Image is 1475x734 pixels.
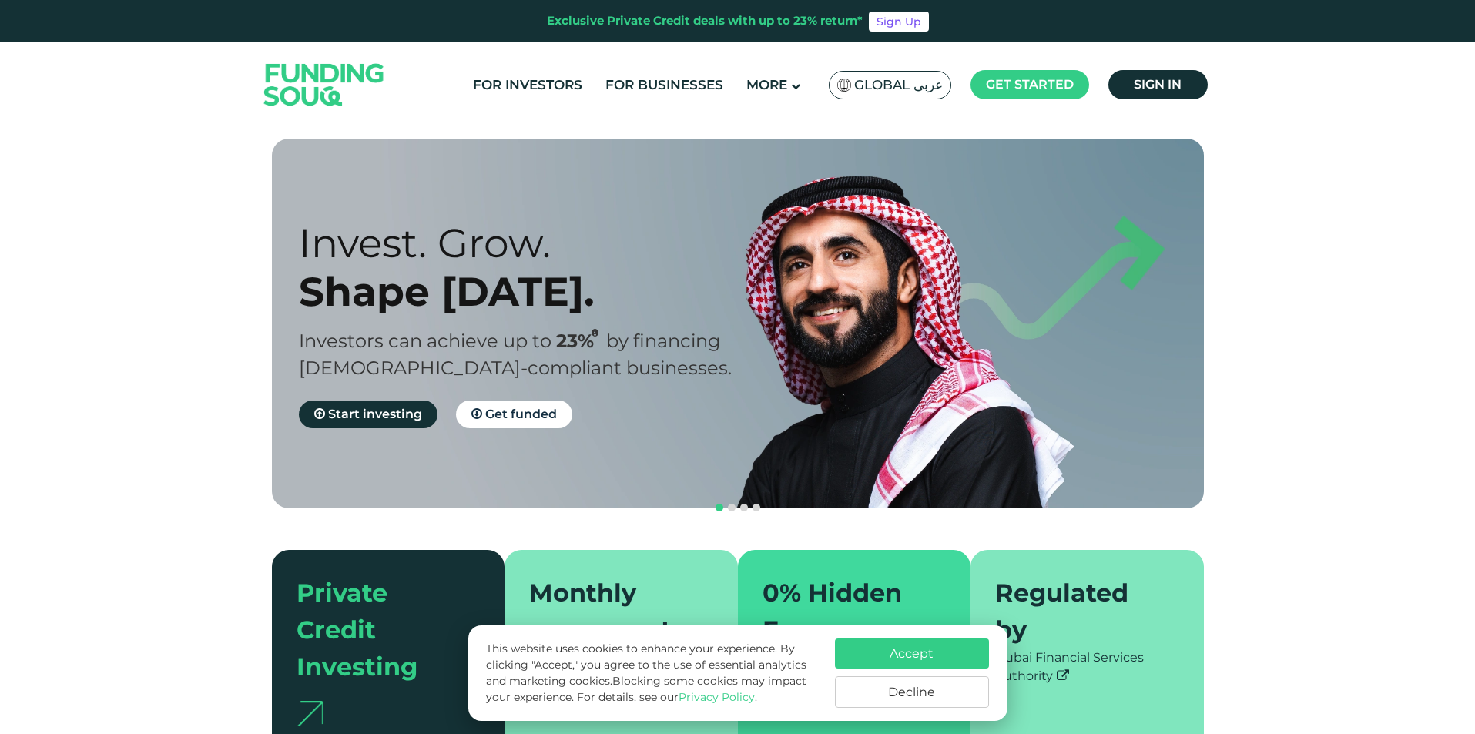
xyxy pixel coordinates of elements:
[995,649,1179,685] div: Dubai Financial Services Authority
[556,330,606,352] span: 23%
[763,575,928,649] div: 0% Hidden Fees
[869,12,929,32] a: Sign Up
[456,401,572,428] a: Get funded
[746,77,787,92] span: More
[602,72,727,98] a: For Businesses
[486,674,806,704] span: Blocking some cookies may impact your experience.
[750,501,763,514] button: navigation
[485,407,557,421] span: Get funded
[469,72,586,98] a: For Investors
[995,575,1161,649] div: Regulated by
[299,219,765,267] div: Invest. Grow.
[1134,77,1182,92] span: Sign in
[713,501,726,514] button: navigation
[592,329,598,337] i: 23% IRR (expected) ~ 15% Net yield (expected)
[837,79,851,92] img: SA Flag
[738,501,750,514] button: navigation
[328,407,422,421] span: Start investing
[297,701,323,726] img: arrow
[529,575,695,649] div: Monthly repayments
[297,575,462,685] div: Private Credit Investing
[726,501,738,514] button: navigation
[854,76,943,94] span: Global عربي
[249,45,400,123] img: Logo
[679,690,755,704] a: Privacy Policy
[547,12,863,30] div: Exclusive Private Credit deals with up to 23% return*
[299,267,765,316] div: Shape [DATE].
[835,638,989,669] button: Accept
[486,641,819,706] p: This website uses cookies to enhance your experience. By clicking "Accept," you agree to the use ...
[986,77,1074,92] span: Get started
[1108,70,1208,99] a: Sign in
[299,401,437,428] a: Start investing
[835,676,989,708] button: Decline
[299,330,551,352] span: Investors can achieve up to
[577,690,757,704] span: For details, see our .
